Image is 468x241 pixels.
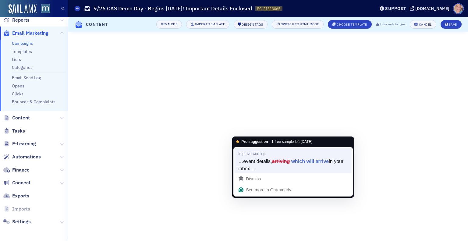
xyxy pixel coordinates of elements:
[12,57,21,62] a: Lists
[415,6,449,11] div: [DOMAIN_NAME]
[12,83,24,89] a: Opens
[3,128,25,134] a: Tasks
[12,193,29,199] span: Exports
[94,5,252,12] h1: 9/26 CAS Demo Day - Begins [DATE]! Important Details Enclosed
[86,21,108,28] h4: Content
[3,179,30,186] a: Connect
[12,17,30,23] span: Reports
[12,75,41,80] a: Email Send Log
[3,154,41,160] a: Automations
[12,65,33,70] a: Categories
[12,99,55,105] a: Bounces & Complaints
[37,4,50,14] a: View Homepage
[12,41,33,46] a: Campaigns
[272,20,324,29] button: Switch to HTML Mode
[12,167,30,173] span: Finance
[3,140,36,147] a: E-Learning
[12,49,32,54] a: Templates
[195,23,225,26] div: Import Template
[156,20,182,29] button: Dev Mode
[3,17,30,23] a: Reports
[12,128,25,134] span: Tasks
[3,218,31,225] a: Settings
[3,206,30,212] a: Imports
[419,23,432,26] div: Cancel
[41,4,50,13] img: SailAMX
[12,154,41,160] span: Automations
[3,167,30,173] a: Finance
[186,20,229,29] button: Import Template
[12,179,30,186] span: Connect
[410,6,452,11] button: [DOMAIN_NAME]
[12,140,36,147] span: E-Learning
[9,4,37,14] img: SailAMX
[12,115,30,121] span: Content
[281,23,319,26] div: Switch to HTML Mode
[257,6,280,11] span: EC-21313065
[410,20,436,29] button: Cancel
[3,115,30,121] a: Content
[453,3,464,14] span: Profile
[12,206,30,212] span: Imports
[441,20,462,29] button: Save
[337,23,367,26] div: Choose Template
[12,218,31,225] span: Settings
[12,91,23,97] a: Clicks
[3,193,29,199] a: Exports
[380,22,406,27] span: Unsaved changes
[234,20,268,29] button: Design Tags
[12,30,48,37] span: Email Marketing
[242,23,263,26] div: Design Tags
[385,6,406,11] div: Support
[68,32,468,241] iframe: To enrich screen reader interactions, please activate Accessibility in Grammarly extension settings
[449,23,457,26] div: Save
[328,20,372,29] button: Choose Template
[3,30,48,37] a: Email Marketing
